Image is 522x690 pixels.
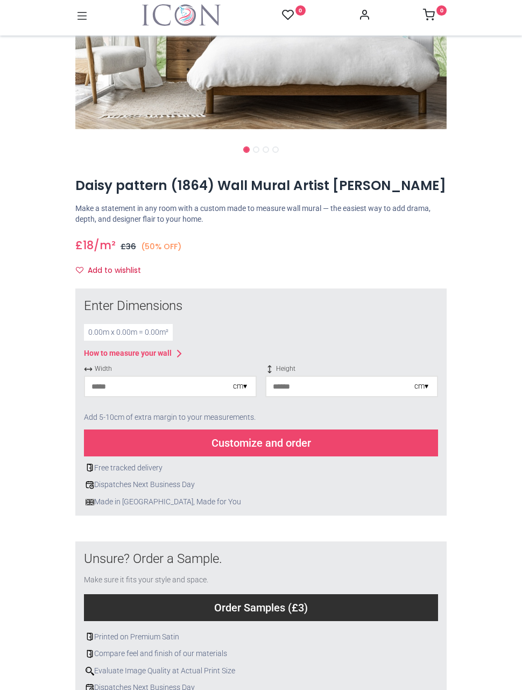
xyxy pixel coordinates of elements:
[75,177,447,195] h1: Daisy pattern (1864) Wall Mural Artist [PERSON_NAME]
[75,262,150,280] button: Add to wishlistAdd to wishlist
[83,237,94,253] span: 18
[142,4,221,26] img: Icon Wall Stickers
[414,381,428,392] div: cm ▾
[84,463,438,474] div: Free tracked delivery
[142,4,221,26] a: Logo of Icon Wall Stickers
[436,5,447,16] sup: 0
[76,266,83,274] i: Add to wishlist
[94,237,116,253] span: /m²
[84,348,172,359] div: How to measure your wall
[126,241,136,252] span: 36
[75,237,94,253] span: £
[84,632,438,643] div: Printed on Premium Satin
[84,594,438,621] div: Order Samples (£3)
[75,203,447,224] p: Make a statement in any room with a custom made to measure wall mural — the easiest way to add dr...
[84,406,438,430] div: Add 5-10cm of extra margin to your measurements.
[84,666,438,677] div: Evaluate Image Quality at Actual Print Size
[84,297,438,315] div: Enter Dimensions
[84,649,438,659] div: Compare feel and finish of our materials
[84,364,257,374] span: Width
[84,430,438,456] div: Customize and order
[141,241,182,252] small: (50% OFF)
[423,12,447,20] a: 0
[84,324,173,341] div: 0.00 m x 0.00 m = 0.00 m²
[84,550,438,568] div: Unsure? Order a Sample.
[121,241,136,252] span: £
[358,12,370,20] a: Account Info
[84,480,438,490] div: Dispatches Next Business Day
[86,498,94,506] img: uk
[282,9,306,22] a: 0
[295,5,306,16] sup: 0
[84,575,438,586] div: Make sure it fits your style and space.
[233,381,247,392] div: cm ▾
[84,497,438,508] div: Made in [GEOGRAPHIC_DATA], Made for You
[265,364,438,374] span: Height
